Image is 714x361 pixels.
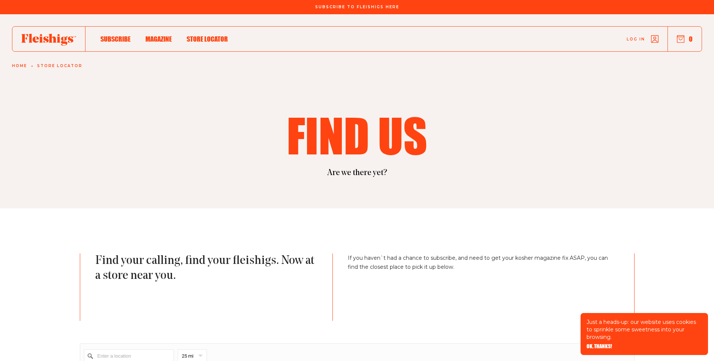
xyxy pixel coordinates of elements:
span: Subscribe To Fleishigs Here [315,5,399,9]
p: Find your calling, find your fleishigs. Now at a store near you. [95,253,318,321]
a: Home [12,64,27,68]
button: 0 [677,35,693,43]
span: Store locator [187,35,228,43]
span: Magazine [145,35,172,43]
a: Store locator [187,34,228,44]
button: OK, THANKS! [587,344,612,349]
span: Subscribe [100,35,130,43]
a: Store locator [37,64,82,68]
p: Just a heads-up: our website uses cookies to sprinkle some sweetness into your browsing. [587,318,702,341]
h1: Find us [195,112,519,158]
p: Are we there yet? [80,168,635,179]
a: Subscribe To Fleishigs Here [314,5,401,9]
span: Log in [627,36,645,42]
a: Log in [627,35,659,43]
a: Subscribe [100,34,130,44]
a: Magazine [145,34,172,44]
p: If you haven`t had a chance to subscribe, and need to get your kosher magazine fix ASAP, you can ... [348,253,619,321]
